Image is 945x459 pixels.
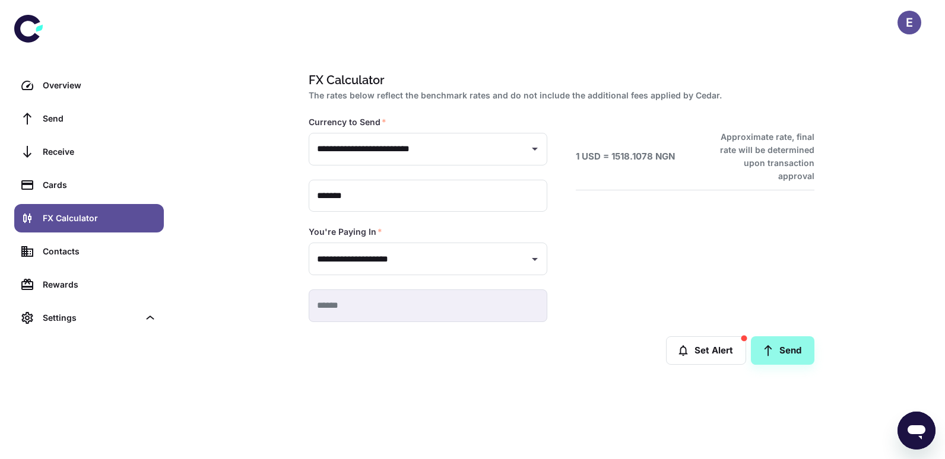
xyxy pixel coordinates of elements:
a: FX Calculator [14,204,164,232]
a: Receive [14,138,164,166]
div: Contacts [43,245,157,258]
h6: 1 USD = 1518.1078 NGN [576,150,675,164]
h1: FX Calculator [309,71,810,89]
label: You're Paying In [309,226,382,238]
h6: Approximate rate, final rate will be determined upon transaction approval [707,130,814,183]
a: Overview [14,71,164,100]
a: Send [751,336,814,365]
button: Set Alert [666,336,746,365]
a: Send [14,104,164,133]
iframe: Button to launch messaging window [898,412,936,450]
div: Settings [43,311,139,324]
a: Contacts [14,237,164,266]
label: Currency to Send [309,116,386,128]
button: E [898,11,921,34]
div: Overview [43,79,157,92]
div: Send [43,112,157,125]
a: Rewards [14,270,164,299]
div: Settings [14,304,164,332]
a: Cards [14,171,164,199]
button: Open [527,141,543,157]
div: FX Calculator [43,212,157,225]
button: Open [527,251,543,267]
div: Receive [43,145,157,158]
div: Cards [43,179,157,192]
div: Rewards [43,278,157,291]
